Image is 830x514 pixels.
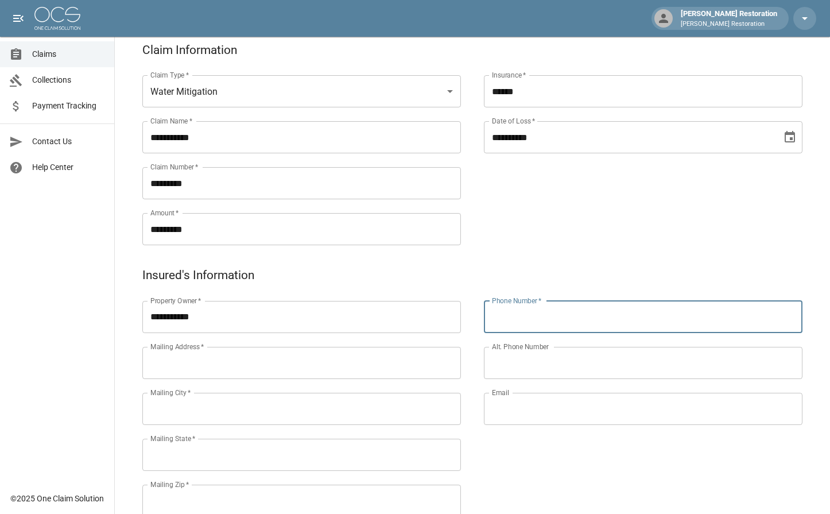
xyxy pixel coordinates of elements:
label: Claim Type [150,70,189,80]
span: Collections [32,74,105,86]
label: Amount [150,208,179,218]
label: Phone Number [492,296,541,306]
span: Help Center [32,161,105,173]
span: Payment Tracking [32,100,105,112]
label: Alt. Phone Number [492,342,549,351]
label: Mailing City [150,388,191,397]
label: Mailing Address [150,342,204,351]
label: Mailing Zip [150,480,189,489]
div: © 2025 One Claim Solution [10,493,104,504]
label: Claim Name [150,116,192,126]
label: Insurance [492,70,526,80]
div: Water Mitigation [142,75,461,107]
img: ocs-logo-white-transparent.png [34,7,80,30]
span: Claims [32,48,105,60]
label: Property Owner [150,296,201,306]
button: Choose date, selected date is Sep 23, 2025 [778,126,801,149]
button: open drawer [7,7,30,30]
label: Claim Number [150,162,198,172]
label: Date of Loss [492,116,535,126]
span: Contact Us [32,136,105,148]
p: [PERSON_NAME] Restoration [681,20,777,29]
label: Email [492,388,509,397]
label: Mailing State [150,434,195,443]
div: [PERSON_NAME] Restoration [676,8,782,29]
